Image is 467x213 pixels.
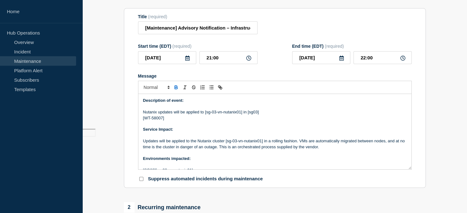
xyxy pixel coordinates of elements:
button: Toggle bold text [172,84,181,91]
input: Suppress automated incidents during maintenance [139,177,143,181]
div: Message [138,94,411,169]
p: Suppress automated incidents during maintenance [148,176,263,182]
div: Start time (EDT) [138,44,258,49]
input: YYYY-MM-DD [138,51,196,64]
span: 2 [124,202,135,213]
strong: Service Impact: [143,127,173,132]
button: Toggle italic text [181,84,189,91]
input: YYYY-MM-DD [292,51,350,64]
p: Updates will be applied to the Nutanix cluster [sg-03-vn-nutanix01] in a rolling fashion. VMs are... [143,138,407,150]
strong: Description of event: [143,98,184,103]
p: [WT-58007] [143,115,407,121]
span: (required) [325,44,344,49]
input: HH:MM [199,51,258,64]
div: Message [138,74,412,79]
span: (required) [148,14,167,19]
div: Title [138,14,258,19]
input: Title [138,21,258,34]
button: Toggle link [216,84,225,91]
span: Font size [141,84,172,91]
span: (required) [172,44,192,49]
p: [SG03][sg-03-vn-nutanix01] [143,167,407,173]
button: Toggle ordered list [198,84,207,91]
div: Recurring maintenance [124,202,201,213]
button: Toggle strikethrough text [189,84,198,91]
div: End time (EDT) [292,44,412,49]
button: Toggle bulleted list [207,84,216,91]
p: Nutanix updates will be applied to [sg-03-vn-nutanix01] in [sg03] [143,109,407,115]
input: HH:MM [353,51,412,64]
strong: Environments impacted: [143,156,191,161]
